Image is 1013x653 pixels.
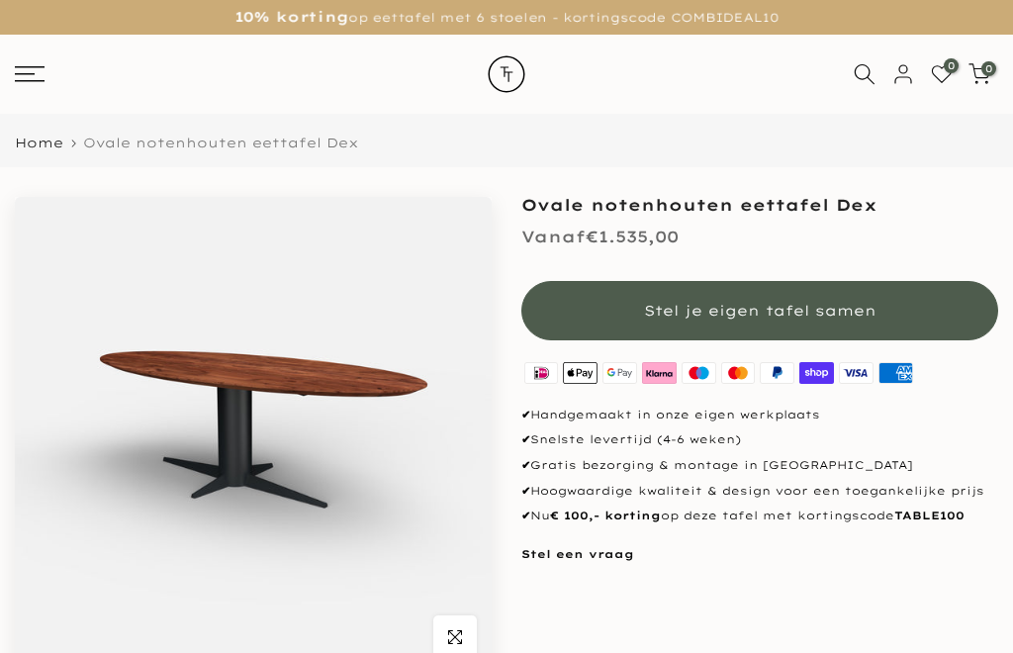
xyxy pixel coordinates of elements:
img: visa [837,360,876,387]
h1: Ovale notenhouten eettafel Dex [521,197,998,213]
strong: ✔ [521,509,530,522]
strong: € 100,- korting [550,509,661,522]
img: maestro [679,360,718,387]
div: €1.535,00 [521,223,679,251]
strong: TABLE100 [894,509,965,522]
strong: 10% korting [234,8,348,26]
span: Ovale notenhouten eettafel Dex [83,135,359,150]
span: Vanaf [521,227,586,246]
a: 0 [968,63,990,85]
img: klarna [639,360,679,387]
strong: ✔ [521,458,530,472]
button: Stel je eigen tafel samen [521,281,998,340]
span: 0 [981,61,996,76]
a: 0 [931,63,953,85]
span: Stel je eigen tafel samen [644,302,876,320]
img: ideal [521,360,561,387]
p: Nu op deze tafel met kortingscode [521,508,998,525]
p: Handgemaakt in onze eigen werkplaats [521,407,998,424]
img: trend-table [472,35,541,114]
img: master [718,360,758,387]
span: 0 [944,58,959,73]
p: Snelste levertijd (4-6 weken) [521,431,998,449]
img: google pay [600,360,640,387]
img: shopify pay [797,360,837,387]
a: Home [15,137,63,149]
strong: ✔ [521,408,530,421]
a: Stel een vraag [521,547,634,561]
img: apple pay [561,360,600,387]
p: Gratis bezorging & montage in [GEOGRAPHIC_DATA] [521,457,998,475]
strong: ✔ [521,432,530,446]
img: paypal [758,360,797,387]
strong: ✔ [521,484,530,498]
img: american express [875,360,915,387]
p: op eettafel met 6 stoelen - kortingscode COMBIDEAL10 [25,5,988,30]
p: Hoogwaardige kwaliteit & design voor een toegankelijke prijs [521,483,998,501]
